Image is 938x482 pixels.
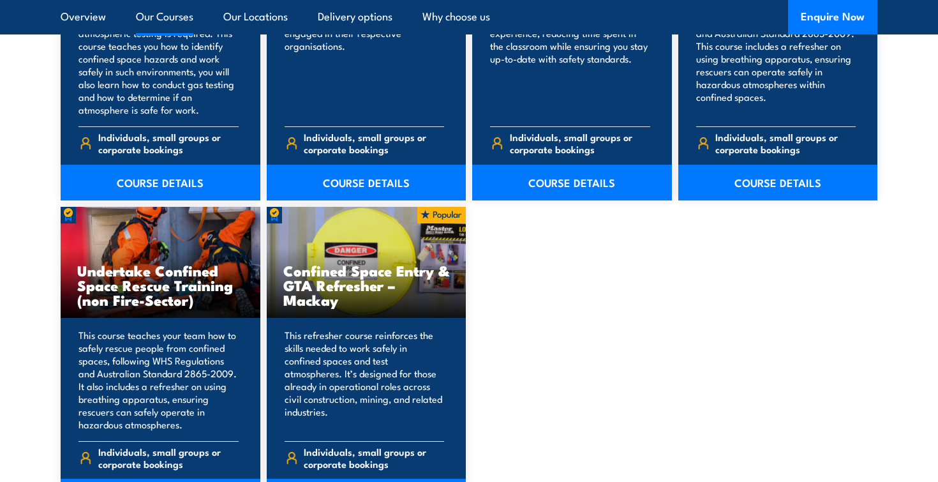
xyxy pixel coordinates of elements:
[283,263,450,307] h3: Confined Space Entry & GTA Refresher – Mackay
[715,131,856,155] span: Individuals, small groups or corporate bookings
[77,263,244,307] h3: Undertake Confined Space Rescue Training (non Fire-Sector)
[304,446,444,470] span: Individuals, small groups or corporate bookings
[78,329,239,431] p: This course teaches your team how to safely rescue people from confined spaces, following WHS Reg...
[61,165,260,200] a: COURSE DETAILS
[678,165,878,200] a: COURSE DETAILS
[285,329,445,431] p: This refresher course reinforces the skills needed to work safely in confined spaces and test atm...
[510,131,650,155] span: Individuals, small groups or corporate bookings
[98,446,239,470] span: Individuals, small groups or corporate bookings
[472,165,672,200] a: COURSE DETAILS
[304,131,444,155] span: Individuals, small groups or corporate bookings
[267,165,466,200] a: COURSE DETAILS
[98,131,239,155] span: Individuals, small groups or corporate bookings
